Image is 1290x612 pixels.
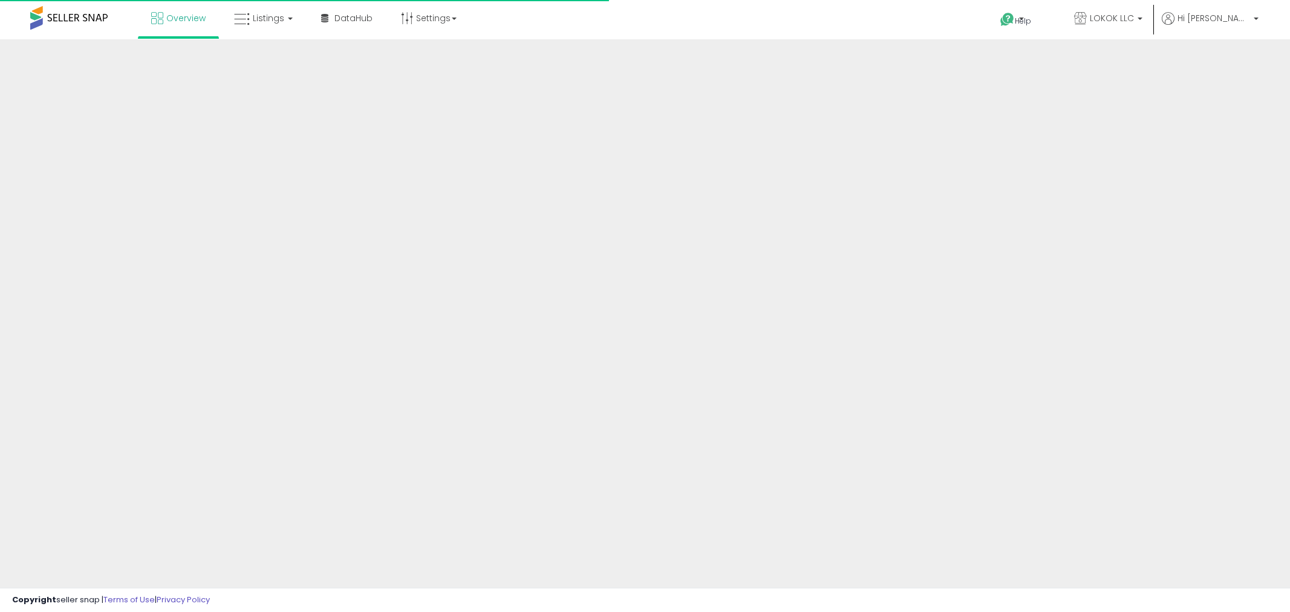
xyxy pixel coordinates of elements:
[1178,12,1250,24] span: Hi [PERSON_NAME]
[1015,16,1031,26] span: Help
[1000,12,1015,27] i: Get Help
[991,3,1055,39] a: Help
[1090,12,1134,24] span: LOKOK LLC
[166,12,206,24] span: Overview
[253,12,284,24] span: Listings
[1162,12,1259,39] a: Hi [PERSON_NAME]
[334,12,373,24] span: DataHub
